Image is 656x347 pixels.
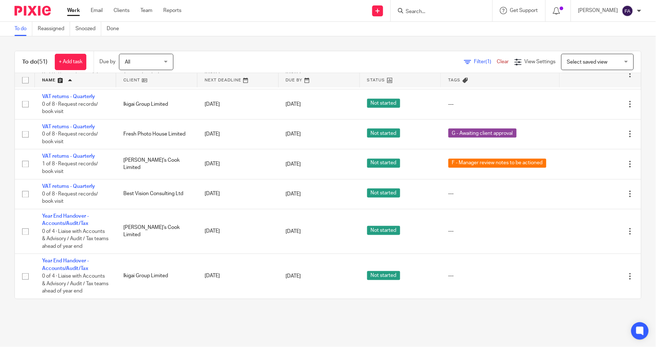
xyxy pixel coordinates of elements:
a: VAT returns - Quarterly [42,154,95,159]
a: Done [107,22,124,36]
a: VAT returns - Quarterly [42,94,95,99]
a: Clear [497,59,509,64]
span: (1) [486,59,492,64]
a: + Add task [55,54,86,70]
h1: To do [22,58,48,66]
input: Search [405,9,471,15]
span: 0 of 8 · Request records/ book visit [42,102,98,114]
span: 0 of 4 · Liaise with Accounts & Advisory / Audit / Tax teams ahead of year end [42,229,108,249]
td: [DATE] [197,179,279,209]
a: Clients [114,7,130,14]
span: 1 of 8 · Request records/ book visit [42,162,98,174]
span: F - Manager review notes to be actioned [448,159,546,168]
td: [DATE] [197,254,279,299]
td: [DATE] [197,89,279,119]
p: [PERSON_NAME] [578,7,618,14]
span: Not started [367,271,400,280]
span: [DATE] [286,274,301,279]
img: Pixie [15,6,51,16]
span: View Settings [525,59,556,64]
td: [DATE] [197,119,279,149]
td: Fresh Photo House Limited [116,119,197,149]
span: Not started [367,159,400,168]
a: Snoozed [75,22,101,36]
a: VAT returns - Quarterly [42,124,95,129]
span: (51) [37,59,48,65]
span: Not started [367,129,400,138]
td: [PERSON_NAME]'s Cook Limited [116,209,197,254]
td: Best Vision Consulting Ltd [116,179,197,209]
span: Not started [367,99,400,108]
a: Year End Handover - Accounts/Audit/Tax [42,214,89,226]
td: Ikigai Group Limited [116,254,197,299]
img: svg%3E [622,5,634,17]
a: Reports [163,7,181,14]
a: Work [67,7,80,14]
a: VAT returns - Quarterly [42,184,95,189]
span: Not started [367,189,400,198]
a: Email [91,7,103,14]
span: [DATE] [286,191,301,197]
div: --- [448,228,553,235]
div: --- [448,190,553,198]
a: Year End Handover - Accounts/Audit/Tax [42,259,89,271]
span: Get Support [510,8,538,13]
span: [DATE] [286,162,301,167]
span: Select saved view [567,60,608,65]
a: Reassigned [38,22,70,36]
span: 0 of 8 · Request records/ book visit [42,191,98,204]
span: G - Awaiting client approval [448,129,517,138]
a: To do [15,22,32,36]
span: 0 of 8 · Request records/ book visit [42,132,98,144]
span: Filter [474,59,497,64]
td: Ikigai Group Limited [116,89,197,119]
td: [PERSON_NAME]'s Cook Limited [116,149,197,179]
span: All [125,60,130,65]
span: 0 of 4 · Liaise with Accounts & Advisory / Audit / Tax teams ahead of year end [42,274,108,294]
p: Due by [99,58,115,65]
div: --- [448,101,553,108]
span: [DATE] [286,132,301,137]
span: Tags [448,78,461,82]
span: [DATE] [286,229,301,234]
a: Team [140,7,152,14]
span: [DATE] [286,102,301,107]
span: Not started [367,226,400,235]
div: --- [448,273,553,280]
td: [DATE] [197,209,279,254]
td: [DATE] [197,149,279,179]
